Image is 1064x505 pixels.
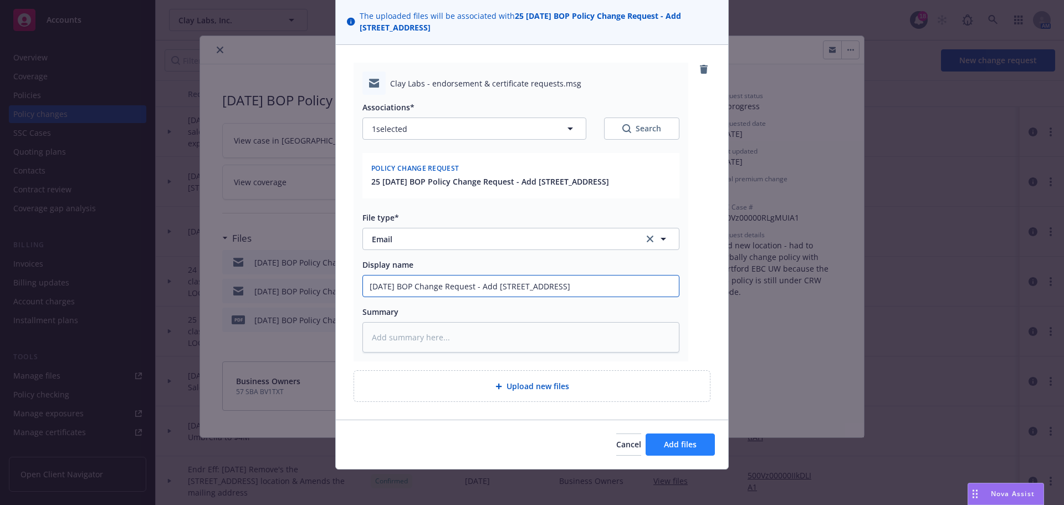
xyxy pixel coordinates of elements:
[968,483,982,504] div: Drag to move
[362,259,413,270] span: Display name
[968,483,1044,505] button: Nova Assist
[363,276,679,297] input: Add display name here...
[991,489,1035,498] span: Nova Assist
[362,307,398,317] span: Summary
